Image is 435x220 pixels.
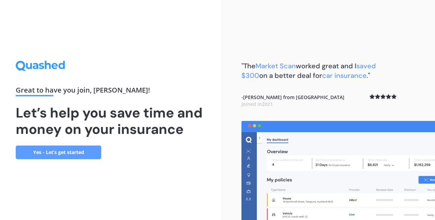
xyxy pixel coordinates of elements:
[16,105,205,137] h1: Let’s help you save time and money on your insurance
[16,87,205,96] div: Great to have you join , [PERSON_NAME] !
[241,121,435,220] img: dashboard.webp
[255,61,296,70] span: Market Scan
[241,94,344,107] b: - [PERSON_NAME] from [GEOGRAPHIC_DATA]
[241,61,376,80] span: saved $300
[241,101,273,107] span: Joined in 2021
[322,71,367,80] span: car insurance
[241,61,376,80] b: "The worked great and I on a better deal for ."
[16,146,101,159] a: Yes - Let’s get started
